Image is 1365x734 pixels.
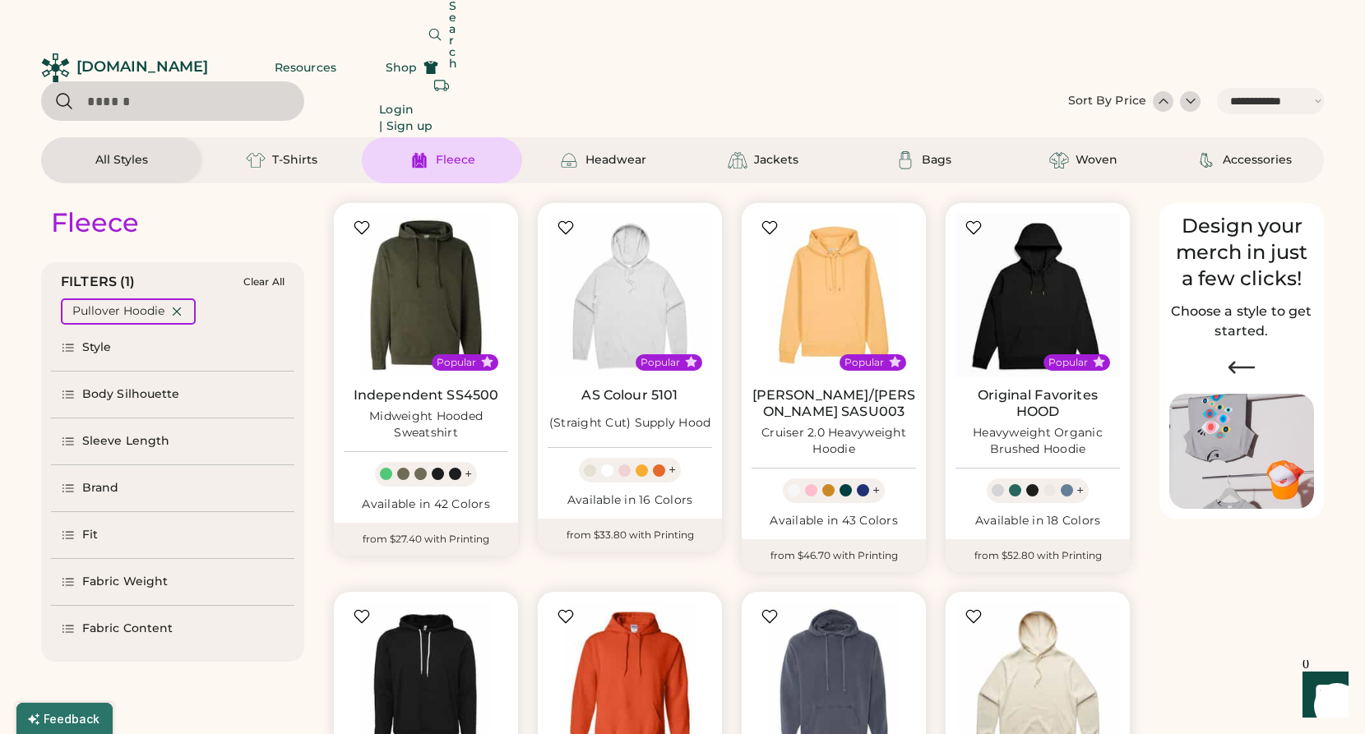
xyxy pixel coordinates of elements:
[559,150,579,170] img: Headwear Icon
[548,213,712,377] img: AS Colour 5101 (Straight Cut) Supply Hood
[255,51,356,84] button: Resources
[272,152,317,168] div: T-Shirts
[1068,93,1146,109] div: Sort By Price
[581,387,678,404] a: AS Colour 5101
[1223,152,1292,168] div: Accessories
[752,513,916,529] div: Available in 43 Colors
[82,433,169,450] div: Sleeve Length
[955,387,1120,420] a: Original Favorites HOOD
[243,276,285,288] div: Clear All
[728,150,747,170] img: Jackets Icon
[82,527,98,543] div: Fit
[1049,150,1069,170] img: Woven Icon
[922,152,951,168] div: Bags
[481,356,493,368] button: Popular Style
[669,461,676,479] div: +
[95,152,148,168] div: All Styles
[1287,660,1358,731] iframe: Front Chat
[436,152,475,168] div: Fleece
[752,425,916,458] div: Cruiser 2.0 Heavyweight Hoodie
[1169,213,1314,292] div: Design your merch in just a few clicks!
[872,482,880,500] div: +
[465,465,472,483] div: +
[82,339,112,356] div: Style
[549,415,711,432] div: (Straight Cut) Supply Hood
[386,62,417,73] span: Shop
[82,574,168,590] div: Fabric Weight
[344,409,508,441] div: Midweight Hooded Sweatshirt
[246,150,266,170] img: T-Shirts Icon
[72,303,164,320] div: Pullover Hoodie
[955,213,1120,377] img: Original Favorites HOOD Heavyweight Organic Brushed Hoodie
[366,51,458,84] button: Shop
[844,356,884,369] div: Popular
[409,150,429,170] img: Fleece Icon
[82,480,119,496] div: Brand
[76,57,208,77] div: [DOMAIN_NAME]
[752,213,916,377] img: Stanley/Stella SASU003 Cruiser 2.0 Heavyweight Hoodie
[437,356,476,369] div: Popular
[1048,356,1088,369] div: Popular
[742,539,926,572] div: from $46.70 with Printing
[585,152,646,168] div: Headwear
[946,539,1130,572] div: from $52.80 with Printing
[955,425,1120,458] div: Heavyweight Organic Brushed Hoodie
[955,513,1120,529] div: Available in 18 Colors
[82,621,173,637] div: Fabric Content
[51,206,139,239] div: Fleece
[538,519,722,552] div: from $33.80 with Printing
[82,386,180,403] div: Body Silhouette
[1093,356,1105,368] button: Popular Style
[641,356,680,369] div: Popular
[548,492,712,509] div: Available in 16 Colors
[895,150,915,170] img: Bags Icon
[754,152,798,168] div: Jackets
[61,272,136,292] div: FILTERS (1)
[752,387,916,420] a: [PERSON_NAME]/[PERSON_NAME] SASU003
[344,496,508,513] div: Available in 42 Colors
[344,213,508,377] img: Independent Trading Co. SS4500 Midweight Hooded Sweatshirt
[41,53,70,82] img: Rendered Logo - Screens
[1169,394,1314,510] img: Image of Lisa Congdon Eye Print on T-Shirt and Hat
[1076,482,1084,500] div: +
[1196,150,1216,170] img: Accessories Icon
[1169,302,1314,341] h2: Choose a style to get started.
[354,387,499,404] a: Independent SS4500
[1076,152,1117,168] div: Woven
[889,356,901,368] button: Popular Style
[334,523,518,556] div: from $27.40 with Printing
[685,356,697,368] button: Popular Style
